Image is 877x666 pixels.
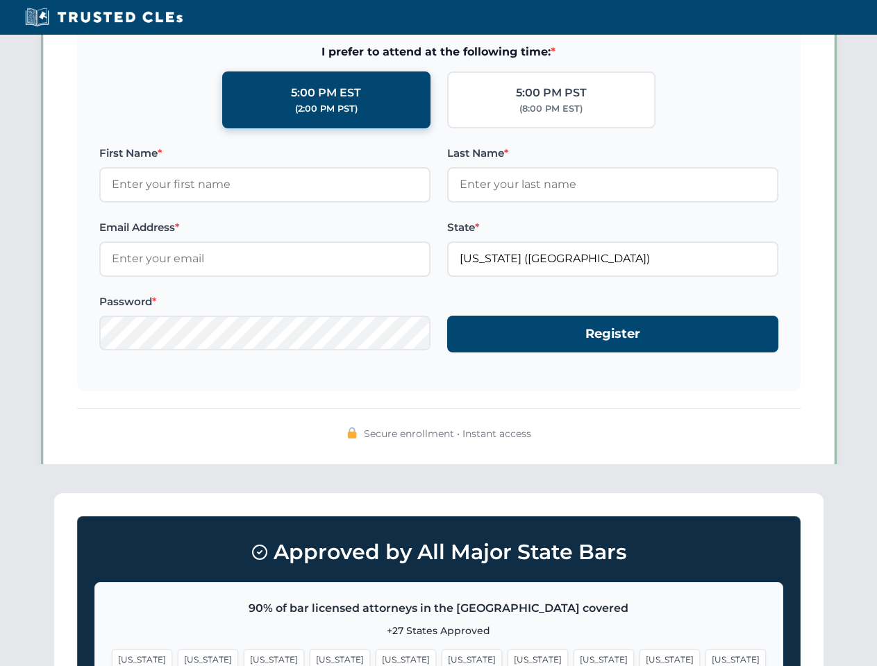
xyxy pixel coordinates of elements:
[447,316,778,352] button: Register
[99,167,431,202] input: Enter your first name
[447,145,778,162] label: Last Name
[112,623,766,638] p: +27 States Approved
[516,84,587,102] div: 5:00 PM PST
[99,219,431,236] label: Email Address
[519,102,583,116] div: (8:00 PM EST)
[447,167,778,202] input: Enter your last name
[99,293,431,310] label: Password
[21,7,187,28] img: Trusted CLEs
[99,241,431,276] input: Enter your email
[295,102,358,116] div: (2:00 PM PST)
[94,533,783,571] h3: Approved by All Major State Bars
[346,427,358,438] img: 🔒
[291,84,361,102] div: 5:00 PM EST
[447,219,778,236] label: State
[99,43,778,61] span: I prefer to attend at the following time:
[447,241,778,276] input: Florida (FL)
[364,426,531,441] span: Secure enrollment • Instant access
[99,145,431,162] label: First Name
[112,599,766,617] p: 90% of bar licensed attorneys in the [GEOGRAPHIC_DATA] covered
